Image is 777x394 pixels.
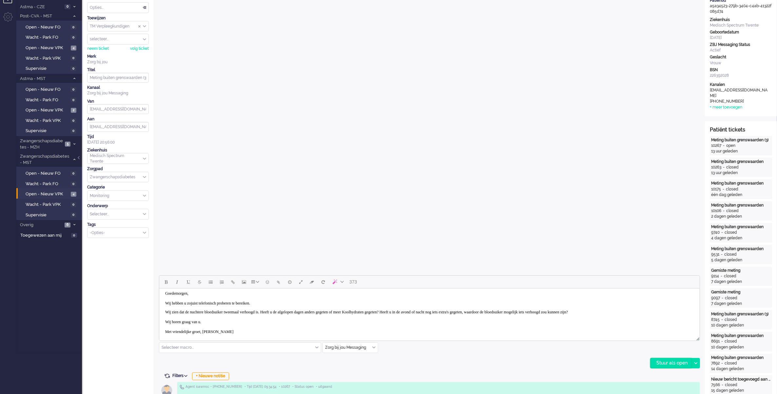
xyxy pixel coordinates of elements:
div: 14 dagen geleden [711,366,771,372]
div: één dag geleden [711,192,771,198]
button: Insert/edit link [227,276,239,287]
a: Open - Nieuw FO 0 [19,169,81,177]
div: neem ticket [87,46,109,51]
div: Aan [87,116,149,122]
p: Goedemorgen, Wij hebben u zojuist telefonisch proberen te bereiken. [6,3,534,17]
span: Astma - MST [19,76,70,82]
div: Resize [694,335,700,341]
div: closed [725,339,737,344]
div: Select Tags [87,227,149,238]
div: closed [725,382,737,388]
span: 4 [71,46,76,50]
span: 5 [65,142,70,147]
button: Underline [183,276,194,287]
span: 6 [65,223,70,227]
div: 5 dagen geleden [711,257,771,263]
div: - [721,165,726,170]
div: - [720,230,725,235]
button: Strikethrough [194,276,205,287]
div: closed [725,317,737,323]
a: Wacht - Park FO 0 [19,96,81,103]
div: open [726,143,735,148]
div: Meting buiten grenswaarden [711,333,771,339]
a: Supervisie 0 [19,211,81,218]
button: Table [250,276,262,287]
div: - [720,339,725,344]
div: 7892 [711,361,720,366]
span: Supervisie [26,66,69,72]
button: Clear formatting [306,276,318,287]
span: Open - Nieuw VPK [26,45,69,51]
a: Wacht - Park VPK 0 [19,54,81,62]
div: 9740 [711,230,720,235]
img: ic_telephone_grey.svg [180,384,184,389]
a: Wacht - Park VPK 0 [19,117,81,124]
iframe: Rich Text Area [159,288,700,335]
span: 0 [71,233,77,238]
div: closed [726,208,739,214]
span: Toegewezen aan mij [20,232,69,239]
div: - [720,295,725,301]
a: Open - Nieuw FO 0 [19,23,81,30]
div: Zorg bij jou [87,59,149,65]
div: - [720,361,725,366]
div: 10 dagen geleden [711,345,771,350]
div: Stuur als open [651,358,691,368]
div: 2 dagen geleden [711,214,771,219]
div: 226392028 [710,73,772,78]
div: Vrouw [710,60,772,66]
div: closed [724,252,737,257]
button: AI [329,276,346,287]
div: closed [726,165,739,170]
div: 7566 [711,382,720,388]
div: 13 uur geleden [711,170,771,176]
span: Wacht - Park VPK [26,118,69,124]
div: Actief [710,48,772,53]
span: 0 [70,182,76,187]
div: BSN [710,67,772,73]
button: Emoticons [262,276,273,287]
span: Open - Nieuw FO [26,170,69,177]
div: Zorg bij jou Messaging [87,90,149,96]
div: Toewijzen [87,15,149,21]
a: Supervisie 0 [19,65,81,72]
div: 10267 [711,143,721,148]
span: 373 [349,279,357,285]
span: Open - Nieuw FO [26,87,69,93]
div: 10 dagen geleden [711,323,771,328]
div: + meer toevoegen [710,105,742,110]
span: Wacht - Park FO [26,97,69,103]
button: 373 [346,276,360,287]
button: Bold [161,276,172,287]
div: Kanalen [710,82,772,88]
div: 10263 [711,165,721,170]
button: Add attachment [273,276,284,287]
button: Bullet list [205,276,216,287]
div: - [719,273,724,279]
span: Filters [172,373,190,378]
div: 9531 [711,252,719,257]
span: • Status open [292,384,314,389]
div: Meting buiten grenswaarden [711,159,771,165]
span: • Tijd [DATE] 09:34:54 [244,384,277,389]
div: - [720,317,725,323]
a: Toegewezen aan mij 0 [19,231,82,239]
div: Zorgpad [87,166,149,172]
p: Wij zien dat de nuchtere bloedsuiker tweemaal verhoogd is. Heeft u de afgelopen dagen anders gege... [6,21,534,46]
div: Meting buiten grenswaarden [711,181,771,186]
div: - [720,382,725,388]
button: Insert/edit image [239,276,250,287]
div: Van [87,99,149,104]
span: Wacht - Park VPK [26,55,69,62]
span: 0 [70,118,76,123]
div: 7 dagen geleden [711,301,771,306]
a: Wacht - Park VPK 0 [19,201,81,208]
div: [EMAIL_ADDRESS][DOMAIN_NAME] [710,88,769,99]
div: Tags [87,222,149,227]
div: Ziekenhuis [87,148,149,153]
span: 0 [70,212,76,217]
a: Open - Nieuw VPK 4 [19,44,81,51]
div: 10106 [711,208,721,214]
span: 0 [70,87,76,92]
div: closed [725,361,737,366]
